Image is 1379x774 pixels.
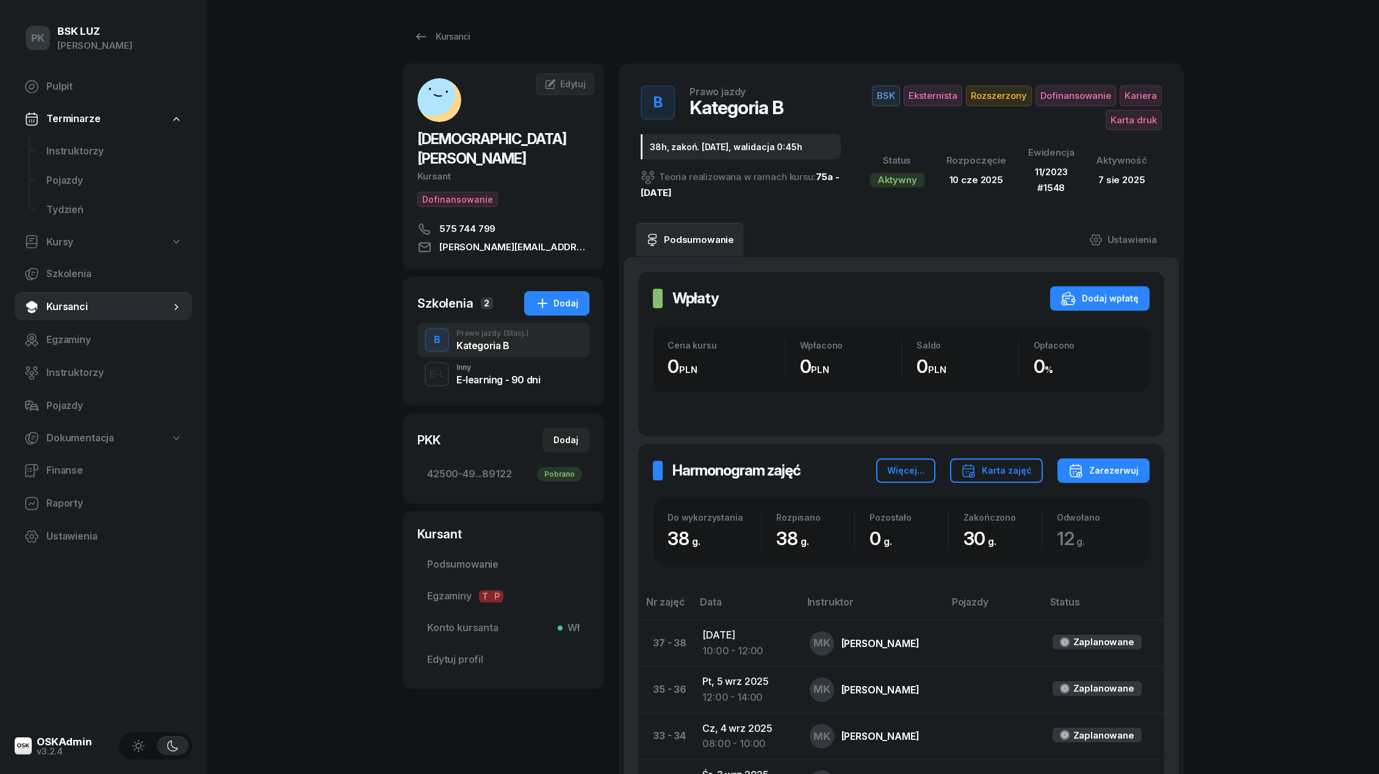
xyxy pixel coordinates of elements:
[1057,512,1135,523] div: Odwołano
[841,731,920,741] div: [PERSON_NAME]
[427,557,580,573] span: Podsumowanie
[417,460,589,489] a: 42500-49...89122Pobrano
[15,228,192,256] a: Kursy
[800,340,902,350] div: Wpłacono
[963,527,1003,549] span: 30
[1076,535,1085,548] small: g.
[503,330,529,337] span: (Stacj.)
[46,202,182,218] span: Tydzień
[963,512,1042,523] div: Zakończono
[1043,594,1164,620] th: Status
[31,33,45,43] span: PK
[15,424,192,452] a: Dokumentacja
[904,85,962,106] span: Eksternista
[417,645,589,675] a: Edytuj profil
[641,134,841,159] div: 38h, zakoń. [DATE], walidacja 0:45h
[870,527,948,550] div: 0
[15,737,32,754] img: logo-xs@2x.png
[1028,145,1075,161] div: Ewidencja
[702,690,790,706] div: 12:00 - 14:00
[427,588,580,604] span: Egzaminy
[776,512,854,523] div: Rozpisano
[46,463,182,479] span: Finanse
[636,223,744,257] a: Podsumowanie
[1068,463,1139,478] div: Zarezerwuj
[15,105,192,133] a: Terminarze
[15,456,192,485] a: Finanse
[887,463,924,478] div: Więcej...
[884,535,892,548] small: g.
[417,323,589,357] button: BPrawo jazdy(Stacj.)Kategoria B
[417,295,473,312] div: Szkolenia
[1034,355,1136,378] div: 0
[425,366,449,382] div: E-L
[537,467,582,482] div: Pobrano
[1035,85,1116,106] span: Dofinansowanie
[668,340,785,350] div: Cena kursu
[425,362,449,386] button: E-L
[563,620,580,636] span: Wł
[689,87,746,96] div: Prawo jazdy
[46,332,182,348] span: Egzaminy
[46,173,182,189] span: Pojazdy
[427,466,580,482] span: 42500-49...89122
[988,535,996,548] small: g.
[46,299,170,315] span: Kursanci
[37,747,92,756] div: v3.2.4
[481,297,493,309] span: 2
[1073,728,1134,743] div: Zaplanowane
[1034,340,1136,350] div: Opłacono
[855,85,1162,130] button: BSKEksternistaRozszerzonyDofinansowanieKarieraKarta druk
[876,458,935,483] button: Więcej...
[1045,364,1053,375] small: %
[870,153,924,168] div: Status
[15,259,192,289] a: Szkolenia
[638,713,693,759] td: 33 - 34
[417,526,589,543] div: Kursant
[536,73,594,95] a: Edytuj
[841,685,920,695] div: [PERSON_NAME]
[1079,223,1167,257] a: Ustawienia
[425,328,449,352] button: B
[1057,458,1150,483] button: Zarezerwuj
[491,590,503,602] span: P
[46,234,73,250] span: Kursy
[813,638,830,648] span: MK
[37,737,92,747] div: OSKAdmin
[535,296,578,311] div: Dodaj
[417,357,589,391] button: E-LInnyE-learning - 90 dni
[57,26,132,37] div: BSK LUZ
[1106,110,1162,131] span: Karta druk
[37,137,192,166] a: Instruktorzy
[813,731,830,742] span: MK
[961,463,1032,478] div: Karta zajęć
[46,398,182,414] span: Pojazdy
[553,433,578,447] div: Dodaj
[417,192,498,207] button: Dofinansowanie
[800,594,945,620] th: Instruktor
[417,222,589,236] a: 575 744 799
[414,29,470,44] div: Kursanci
[46,79,182,95] span: Pulpit
[15,522,192,551] a: Ustawienia
[649,90,668,115] div: B
[945,594,1043,620] th: Pojazdy
[1096,153,1147,168] div: Aktywność
[668,527,706,549] span: 38
[15,292,192,322] a: Kursanci
[841,638,920,648] div: [PERSON_NAME]
[693,620,799,667] td: [DATE]
[46,365,182,381] span: Instruktorzy
[641,169,841,201] div: Teoria realizowana w ramach kursu:
[702,736,790,752] div: 08:00 - 10:00
[1061,291,1139,306] div: Dodaj wpłatę
[456,364,540,371] div: Inny
[456,341,529,350] div: Kategoria B
[46,529,182,544] span: Ustawienia
[801,535,809,548] small: g.
[950,458,1043,483] button: Karta zajęć
[679,364,697,375] small: PLN
[427,652,580,668] span: Edytuj profil
[417,168,589,184] div: Kursant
